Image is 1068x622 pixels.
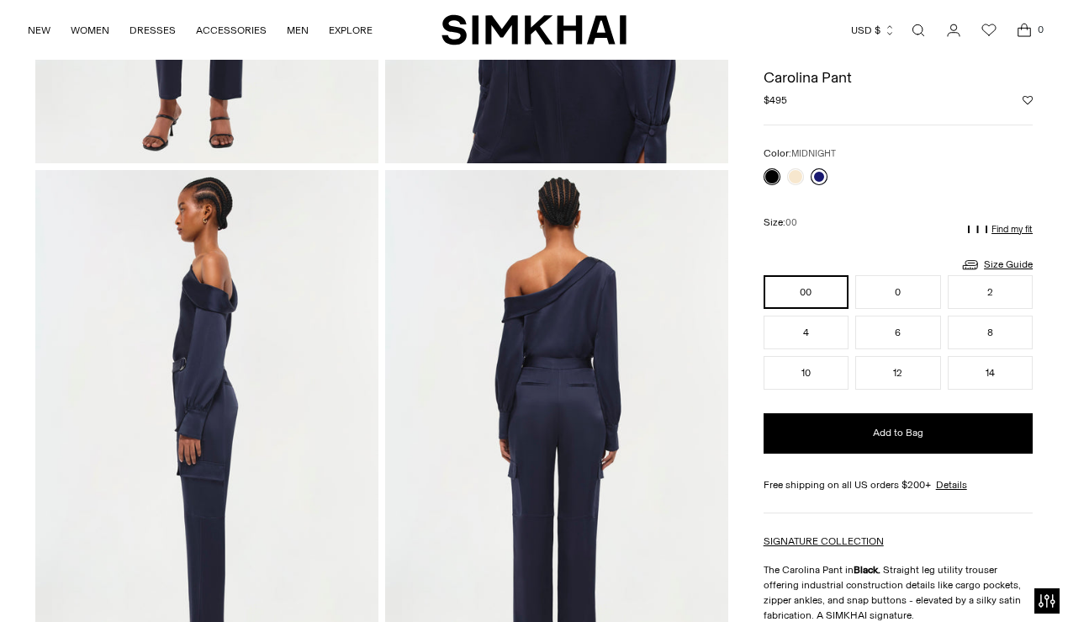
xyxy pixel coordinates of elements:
button: 10 [764,356,849,390]
button: USD $ [851,12,896,49]
a: DRESSES [130,12,176,49]
a: SIMKHAI [441,13,627,46]
button: Add to Bag [764,413,1033,454]
a: NEW [28,12,50,49]
button: 00 [764,275,849,309]
span: $495 [764,93,787,108]
a: WOMEN [71,12,109,49]
a: EXPLORE [329,12,373,49]
span: Add to Bag [873,426,923,440]
span: Straight leg utility trouser offering industrial construction details like cargo pockets, zipper ... [764,564,1021,621]
a: Go to the account page [937,13,970,47]
h1: Carolina Pant [764,70,1033,85]
div: Free shipping on all US orders $200+ [764,477,1033,492]
span: 00 [785,217,797,228]
button: 12 [855,356,940,390]
a: ACCESSORIES [196,12,267,49]
button: 6 [855,316,940,349]
a: Size Guide [960,254,1033,275]
span: 0 [1033,22,1048,37]
a: Open search modal [901,13,935,47]
a: MEN [287,12,309,49]
button: 8 [948,316,1033,349]
label: Size: [764,215,797,231]
strong: Black. [854,564,880,576]
a: SIGNATURE COLLECTION [764,535,884,547]
a: Wishlist [972,13,1006,47]
a: Details [936,477,967,492]
span: MIDNIGHT [791,148,836,159]
a: Open cart modal [1007,13,1041,47]
button: 14 [948,356,1033,390]
button: 4 [764,316,849,349]
label: Color: [764,146,836,162]
button: 2 [948,275,1033,309]
button: 0 [855,275,940,309]
button: Add to Wishlist [1023,95,1033,105]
